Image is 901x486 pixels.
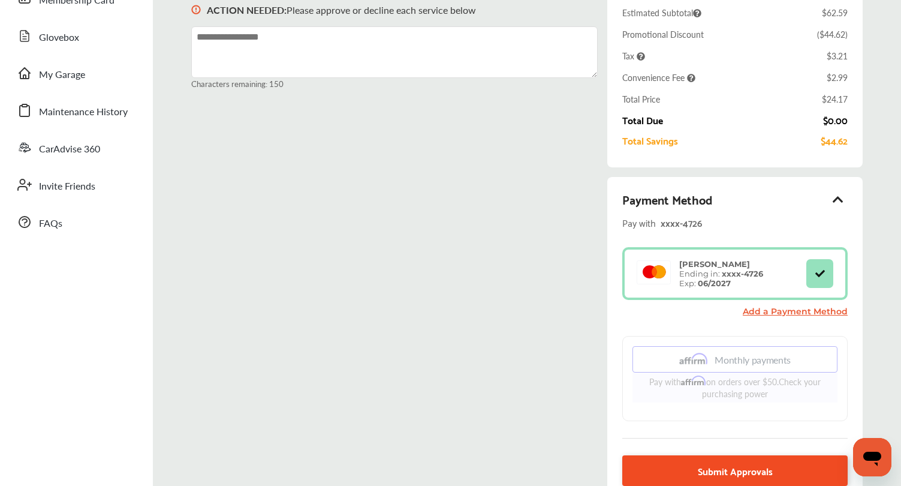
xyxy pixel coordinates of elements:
[39,216,62,232] span: FAQs
[39,67,85,83] span: My Garage
[11,206,141,238] a: FAQs
[622,115,663,125] div: Total Due
[622,189,848,209] div: Payment Method
[622,93,660,105] div: Total Price
[622,135,678,146] div: Total Savings
[11,20,141,52] a: Glovebox
[673,259,769,288] div: Ending in: Exp:
[622,455,848,486] a: Submit Approvals
[679,259,750,269] strong: [PERSON_NAME]
[622,7,701,19] span: Estimated Subtotal
[821,135,848,146] div: $44.62
[823,115,848,125] div: $0.00
[661,214,810,230] div: xxxx- 4726
[698,463,773,479] span: Submit Approvals
[207,3,476,17] p: Please approve or decline each service below
[827,50,848,62] div: $3.21
[822,7,848,19] div: $62.59
[39,30,79,46] span: Glovebox
[11,58,141,89] a: My Garage
[622,28,704,40] div: Promotional Discount
[39,179,95,194] span: Invite Friends
[853,438,891,476] iframe: Button to launch messaging window
[743,306,848,317] a: Add a Payment Method
[11,95,141,126] a: Maintenance History
[39,104,128,120] span: Maintenance History
[11,132,141,163] a: CarAdvise 360
[822,93,848,105] div: $24.17
[722,269,763,278] strong: xxxx- 4726
[817,28,848,40] div: ( $44.62 )
[622,50,645,62] span: Tax
[622,71,695,83] span: Convenience Fee
[622,214,656,230] span: Pay with
[11,169,141,200] a: Invite Friends
[39,142,100,157] span: CarAdvise 360
[698,278,731,288] strong: 06/2027
[827,71,848,83] div: $2.99
[191,78,598,89] small: Characters remaining: 150
[207,3,287,17] b: ACTION NEEDED :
